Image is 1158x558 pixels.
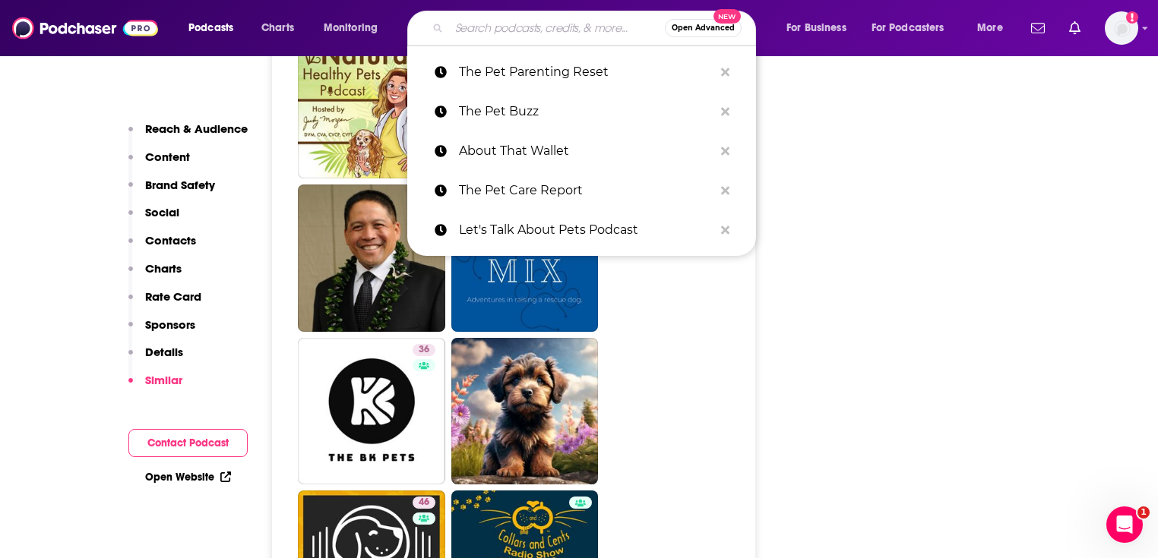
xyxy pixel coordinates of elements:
[128,205,179,233] button: Social
[145,345,183,359] p: Details
[145,317,195,332] p: Sponsors
[1105,11,1138,45] img: User Profile
[449,16,665,40] input: Search podcasts, credits, & more...
[459,131,713,171] p: About That Wallet
[1126,11,1138,24] svg: Add a profile image
[407,210,756,250] a: Let's Talk About Pets Podcast
[145,205,179,219] p: Social
[145,150,190,164] p: Content
[1063,15,1087,41] a: Show notifications dropdown
[128,121,248,150] button: Reach & Audience
[324,17,378,39] span: Monitoring
[422,11,770,46] div: Search podcasts, credits, & more...
[407,171,756,210] a: The Pet Care Report
[145,373,182,387] p: Similar
[145,178,215,192] p: Brand Safety
[298,31,445,178] a: 55
[128,373,182,401] button: Similar
[128,345,183,373] button: Details
[145,289,201,304] p: Rate Card
[1105,11,1138,45] button: Show profile menu
[419,342,429,358] span: 36
[407,52,756,92] a: The Pet Parenting Reset
[407,92,756,131] a: The Pet Buzz
[459,210,713,250] p: Let's Talk About Pets Podcast
[977,17,1003,39] span: More
[672,24,735,32] span: Open Advanced
[313,16,397,40] button: open menu
[145,261,182,276] p: Charts
[1025,15,1051,41] a: Show notifications dropdown
[459,52,713,92] p: The Pet Parenting Reset
[407,131,756,171] a: About That Wallet
[128,289,201,317] button: Rate Card
[188,17,233,39] span: Podcasts
[128,429,248,457] button: Contact Podcast
[128,150,190,178] button: Content
[776,16,865,40] button: open menu
[145,471,231,484] a: Open Website
[862,16,967,40] button: open menu
[459,171,713,210] p: The Pet Care Report
[1106,506,1143,543] iframe: Intercom live chat
[459,92,713,131] p: The Pet Buzz
[413,497,435,509] a: 46
[413,344,435,356] a: 36
[128,317,195,345] button: Sponsors
[261,17,294,39] span: Charts
[145,121,248,136] p: Reach & Audience
[665,19,742,37] button: Open AdvancedNew
[419,495,429,510] span: 46
[12,14,158,43] img: Podchaser - Follow, Share and Rate Podcasts
[872,17,944,39] span: For Podcasters
[298,338,445,485] a: 36
[713,9,741,24] span: New
[252,16,303,40] a: Charts
[128,233,196,261] button: Contacts
[128,261,182,289] button: Charts
[786,17,846,39] span: For Business
[128,178,215,206] button: Brand Safety
[145,233,196,247] p: Contacts
[178,16,253,40] button: open menu
[967,16,1022,40] button: open menu
[1137,506,1150,519] span: 1
[1105,11,1138,45] span: Logged in as rpearson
